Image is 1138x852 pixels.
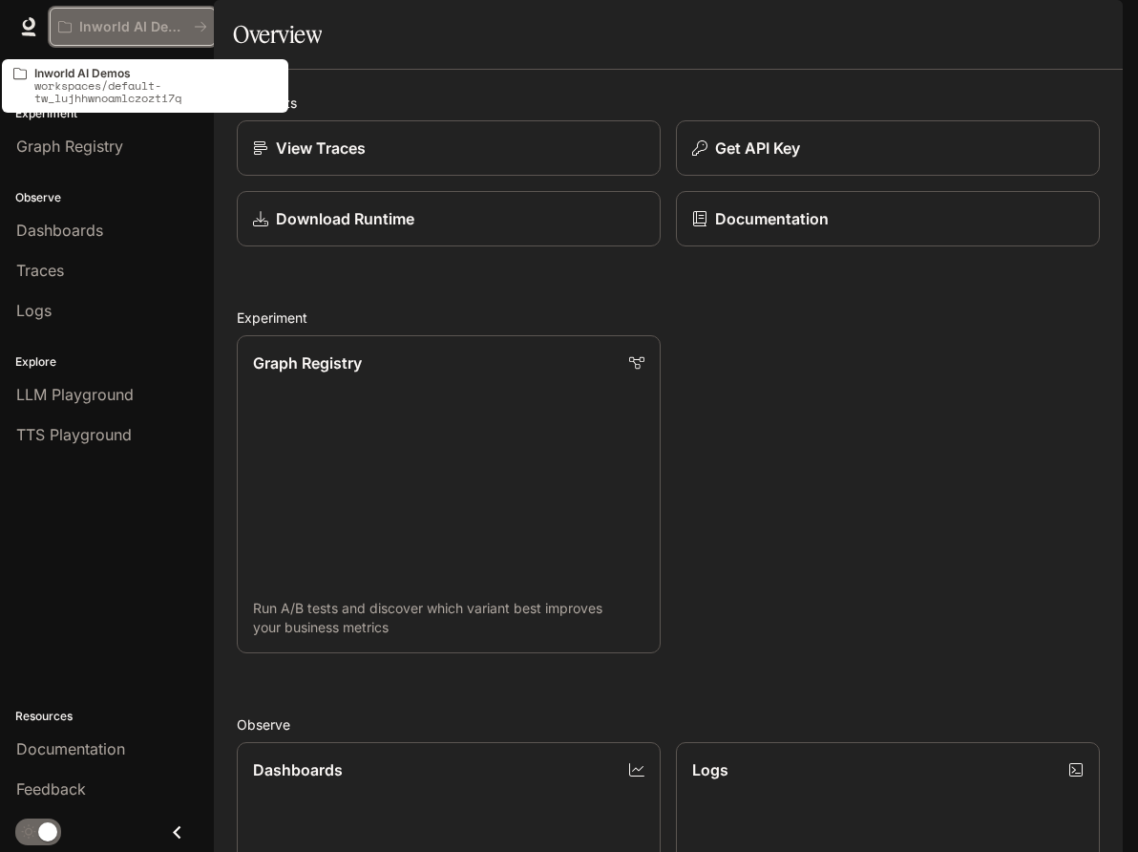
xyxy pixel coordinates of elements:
p: View Traces [276,137,366,160]
p: Documentation [715,207,829,230]
p: Dashboards [253,758,343,781]
p: Run A/B tests and discover which variant best improves your business metrics [253,599,644,637]
h2: Shortcuts [237,93,1100,113]
h2: Observe [237,714,1100,735]
p: Download Runtime [276,207,414,230]
h1: Overview [233,15,322,53]
h2: Experiment [237,308,1100,328]
p: Get API Key [715,137,800,160]
p: Inworld AI Demos [79,19,186,35]
a: Documentation [676,191,1100,246]
a: Download Runtime [237,191,661,246]
p: Logs [692,758,728,781]
p: Graph Registry [253,351,362,374]
a: View Traces [237,120,661,176]
button: Get API Key [676,120,1100,176]
p: workspaces/default-tw_lujhhwnoamlczozti7q [34,79,277,104]
a: Graph RegistryRun A/B tests and discover which variant best improves your business metrics [237,335,661,653]
button: All workspaces [50,8,216,46]
p: Inworld AI Demos [34,67,277,79]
